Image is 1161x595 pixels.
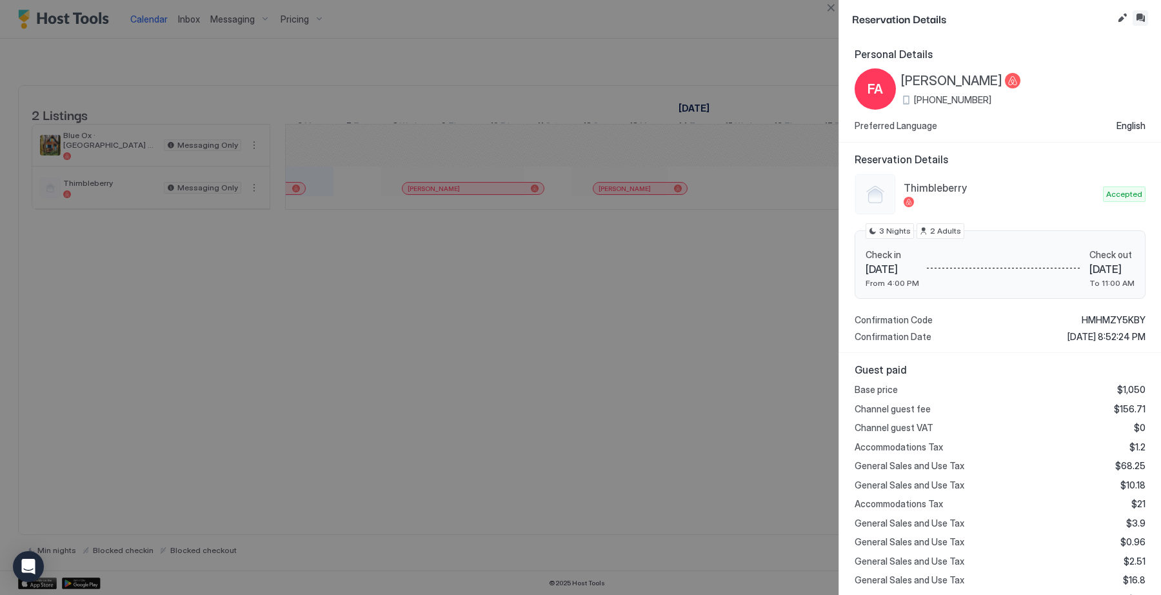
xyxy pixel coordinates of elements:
span: $16.8 [1123,574,1146,586]
span: General Sales and Use Tax [855,479,964,491]
span: 2 Adults [930,225,961,237]
button: Inbox [1133,10,1148,26]
span: Check in [866,249,919,261]
span: HMHMZY5KBY [1082,314,1146,326]
span: $21 [1131,498,1146,510]
span: Accepted [1106,188,1142,200]
span: Personal Details [855,48,1146,61]
span: General Sales and Use Tax [855,574,964,586]
span: FA [868,79,883,99]
div: Open Intercom Messenger [13,551,44,582]
span: $10.18 [1120,479,1146,491]
span: [PERSON_NAME] [901,73,1002,89]
span: Check out [1089,249,1135,261]
button: Edit reservation [1115,10,1130,26]
span: 3 Nights [879,225,911,237]
span: General Sales and Use Tax [855,556,964,567]
span: $0.96 [1120,536,1146,548]
span: Guest paid [855,363,1146,376]
span: Channel guest fee [855,403,931,415]
span: $68.25 [1115,460,1146,472]
span: $1.2 [1129,441,1146,453]
span: English [1116,120,1146,132]
span: Confirmation Date [855,331,931,343]
span: Confirmation Code [855,314,933,326]
span: Channel guest VAT [855,422,933,434]
span: $156.71 [1114,403,1146,415]
span: [DATE] 8:52:24 PM [1067,331,1146,343]
span: From 4:00 PM [866,278,919,288]
span: $0 [1134,422,1146,434]
span: Accommodations Tax [855,441,943,453]
span: $3.9 [1126,518,1146,529]
span: Thimbleberry [904,181,1098,194]
span: $2.51 [1124,556,1146,567]
span: Reservation Details [855,153,1146,166]
span: [PHONE_NUMBER] [914,94,991,106]
span: Base price [855,384,898,396]
span: $1,050 [1117,384,1146,396]
span: General Sales and Use Tax [855,518,964,529]
span: [DATE] [1089,263,1135,276]
span: Accommodations Tax [855,498,943,510]
span: Reservation Details [852,10,1112,26]
span: [DATE] [866,263,919,276]
span: Preferred Language [855,120,937,132]
span: To 11:00 AM [1089,278,1135,288]
span: General Sales and Use Tax [855,460,964,472]
span: General Sales and Use Tax [855,536,964,548]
